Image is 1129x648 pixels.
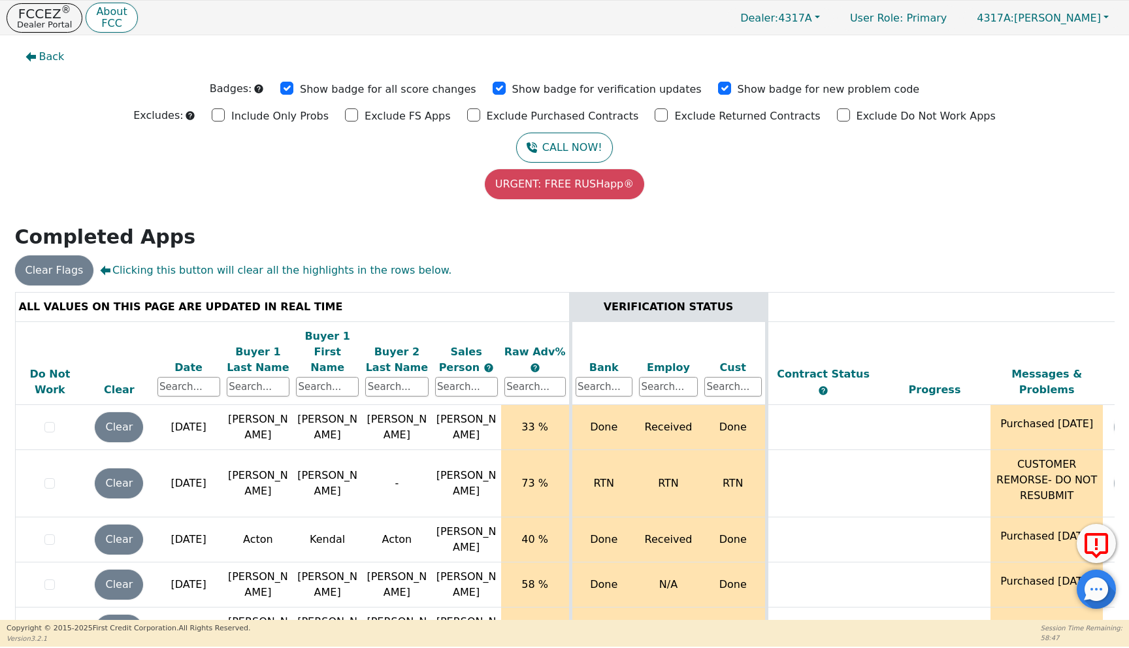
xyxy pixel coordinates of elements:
[1041,623,1122,633] p: Session Time Remaining:
[436,525,497,553] span: [PERSON_NAME]
[994,528,1100,544] p: Purchased [DATE]
[15,255,94,285] button: Clear Flags
[95,525,143,555] button: Clear
[576,299,762,315] div: VERIFICATION STATUS
[850,12,903,24] span: User Role :
[365,377,428,397] input: Search...
[154,405,223,450] td: [DATE]
[636,450,701,517] td: RTN
[7,3,82,33] button: FCCEZ®Dealer Portal
[223,517,293,562] td: Acton
[521,421,548,433] span: 33 %
[223,450,293,517] td: [PERSON_NAME]
[436,469,497,497] span: [PERSON_NAME]
[636,562,701,607] td: N/A
[977,12,1101,24] span: [PERSON_NAME]
[227,377,289,397] input: Search...
[701,517,766,562] td: Done
[994,416,1100,432] p: Purchased [DATE]
[133,108,183,123] p: Excludes:
[435,377,498,397] input: Search...
[504,346,566,358] span: Raw Adv%
[362,517,431,562] td: Acton
[223,562,293,607] td: [PERSON_NAME]
[570,562,636,607] td: Done
[837,5,960,31] a: User Role: Primary
[738,82,920,97] p: Show badge for new problem code
[977,12,1014,24] span: 4317A:
[485,169,645,199] button: URGENT: FREE RUSHapp®
[365,344,428,376] div: Buyer 2 Last Name
[837,5,960,31] p: Primary
[362,405,431,450] td: [PERSON_NAME]
[88,382,150,398] div: Clear
[95,412,143,442] button: Clear
[61,4,71,16] sup: ®
[701,450,766,517] td: RTN
[576,360,633,376] div: Bank
[223,405,293,450] td: [PERSON_NAME]
[994,457,1100,504] p: CUSTOMER REMORSE- DO NOT RESUBMIT
[296,329,359,376] div: Buyer 1 First Name
[15,225,196,248] strong: Completed Apps
[636,517,701,562] td: Received
[516,133,612,163] button: CALL NOW!
[639,360,698,376] div: Employ
[727,8,834,28] button: Dealer:4317A
[227,344,289,376] div: Buyer 1 Last Name
[570,450,636,517] td: RTN
[704,360,762,376] div: Cust
[436,615,497,643] span: [PERSON_NAME]
[994,366,1100,398] div: Messages & Problems
[86,3,137,33] button: AboutFCC
[1077,524,1116,563] button: Report Error to FCC
[7,623,250,634] p: Copyright © 2015- 2025 First Credit Corporation.
[154,450,223,517] td: [DATE]
[39,49,65,65] span: Back
[7,634,250,643] p: Version 3.2.1
[882,382,988,398] div: Progress
[154,562,223,607] td: [DATE]
[296,377,359,397] input: Search...
[740,12,778,24] span: Dealer:
[704,377,762,397] input: Search...
[293,450,362,517] td: [PERSON_NAME]
[154,517,223,562] td: [DATE]
[17,20,72,29] p: Dealer Portal
[994,619,1100,634] p: Purchased [DATE]
[674,108,820,124] p: Exclude Returned Contracts
[521,533,548,545] span: 40 %
[439,346,483,374] span: Sales Person
[436,570,497,598] span: [PERSON_NAME]
[701,405,766,450] td: Done
[19,366,82,398] div: Do Not Work
[570,517,636,562] td: Done
[293,517,362,562] td: Kendal
[178,624,250,632] span: All Rights Reserved.
[96,18,127,29] p: FCC
[17,7,72,20] p: FCCEZ
[95,468,143,498] button: Clear
[740,12,812,24] span: 4317A
[521,477,548,489] span: 73 %
[157,377,220,397] input: Search...
[100,263,451,278] span: Clicking this button will clear all the highlights in the rows below.
[963,8,1122,28] button: 4317A:[PERSON_NAME]
[95,615,143,645] button: Clear
[15,42,75,72] button: Back
[96,7,127,17] p: About
[487,108,639,124] p: Exclude Purchased Contracts
[701,562,766,607] td: Done
[19,299,566,315] div: ALL VALUES ON THIS PAGE ARE UPDATED IN REAL TIME
[777,368,870,380] span: Contract Status
[1041,633,1122,643] p: 58:47
[95,570,143,600] button: Clear
[570,405,636,450] td: Done
[576,377,633,397] input: Search...
[857,108,996,124] p: Exclude Do Not Work Apps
